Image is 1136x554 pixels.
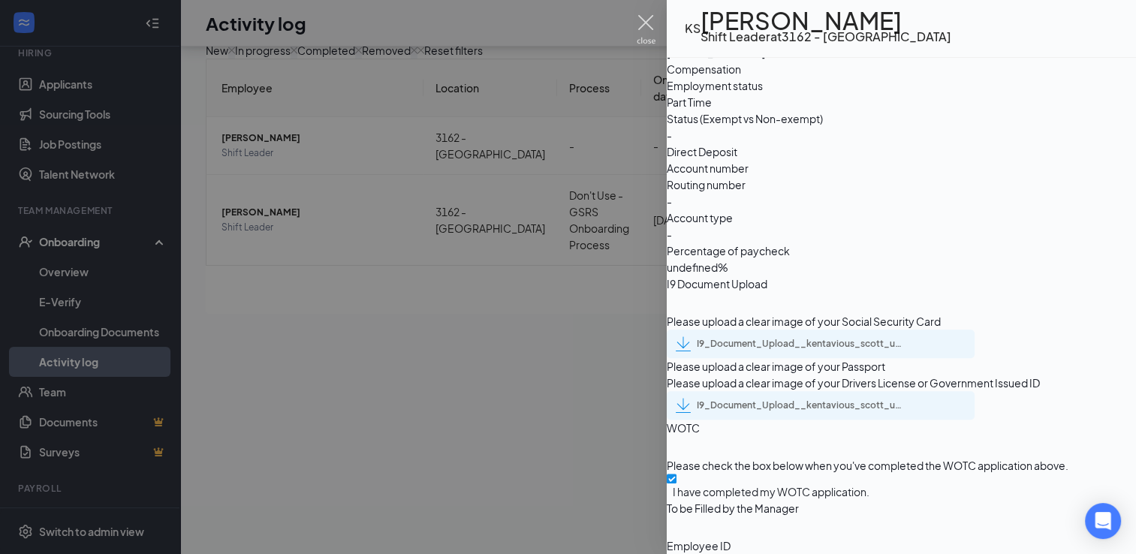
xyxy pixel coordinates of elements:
[667,193,1136,209] span: -
[667,275,1136,292] span: I9 Document Upload
[701,29,951,45] div: Shift Leader at 3162 - [GEOGRAPHIC_DATA]
[667,209,1136,226] span: Account type
[667,226,1136,242] span: -
[667,259,1136,275] span: undefined%
[1085,503,1121,539] div: Open Intercom Messenger
[701,12,951,29] h1: [PERSON_NAME]
[697,338,907,350] div: I9_Document_Upload__kentavious_scott_uploadedfile_20250920.pdf.pdf
[667,500,1136,516] span: To be Filled by the Manager
[667,176,1136,193] span: Routing number
[667,77,1136,94] span: Employment status
[673,483,1068,500] span: I have completed my WOTC application.
[685,20,701,37] div: KS
[667,127,1136,143] span: -
[667,242,1136,259] span: Percentage of paycheck
[667,61,1136,77] span: Compensation
[667,457,1068,474] span: Please check the box below when you've completed the WOTC application above.
[667,160,1136,176] span: Account number
[667,94,1136,110] span: Part Time
[667,537,731,554] span: Employee ID
[667,358,1040,375] span: Please upload a clear image of your Passport
[667,143,1136,160] span: Direct Deposit
[676,398,907,413] a: I9_Document_Upload__kentavious_scott_uploadedfile_20250920.pdf.pdf
[667,110,1136,127] span: Status (Exempt vs Non-exempt)
[667,313,1040,330] span: Please upload a clear image of your Social Security Card
[697,399,907,411] div: I9_Document_Upload__kentavious_scott_uploadedfile_20250920.pdf.pdf
[667,375,1040,391] span: Please upload a clear image of your Drivers License or Government Issued ID
[667,420,1136,436] span: WOTC
[676,336,907,351] a: I9_Document_Upload__kentavious_scott_uploadedfile_20250920.pdf.pdf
